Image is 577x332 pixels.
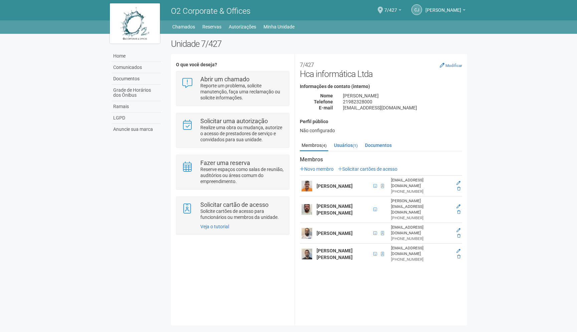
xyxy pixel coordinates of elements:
[112,101,161,112] a: Ramais
[300,84,462,89] h4: Informações de contato (interno)
[112,124,161,135] a: Anuncie sua marca
[302,204,312,215] img: user.png
[391,257,451,262] div: [PHONE_NUMBER]
[338,99,467,105] div: 21982328000
[314,99,333,104] strong: Telefone
[181,76,284,101] a: Abrir um chamado Reporte um problema, solicite manutenção, faça uma reclamação ou solicite inform...
[391,245,451,257] div: [EMAIL_ADDRESS][DOMAIN_NAME]
[171,6,250,16] span: O2 Corporate & Offices
[171,39,467,49] h2: Unidade 7/427
[112,62,161,73] a: Comunicados
[425,8,465,14] a: [PERSON_NAME]
[391,225,451,236] div: [EMAIL_ADDRESS][DOMAIN_NAME]
[200,83,284,101] p: Reporte um problema, solicite manutenção, faça uma reclamação ou solicite informações.
[229,22,256,31] a: Autorizações
[338,105,467,111] div: [EMAIL_ADDRESS][DOMAIN_NAME]
[181,202,284,220] a: Solicitar cartão de acesso Solicite cartões de acesso para funcionários ou membros da unidade.
[200,159,250,166] strong: Fazer uma reserva
[317,231,353,236] strong: [PERSON_NAME]
[320,93,333,98] strong: Nome
[363,140,393,150] a: Documentos
[338,166,397,172] a: Solicitar cartões de acesso
[200,124,284,143] p: Realize uma obra ou mudança, autorize o acesso de prestadores de serviço e convidados para sua un...
[300,166,334,172] a: Novo membro
[300,157,462,163] strong: Membros
[300,62,314,68] small: 7/427
[411,4,422,15] a: CJ
[200,117,268,124] strong: Solicitar uma autorização
[200,224,229,229] a: Veja o tutorial
[300,140,328,151] a: Membros(4)
[384,8,401,14] a: 7/427
[456,228,460,233] a: Editar membro
[176,62,289,67] h4: O que você deseja?
[181,160,284,184] a: Fazer uma reserva Reserve espaços como salas de reunião, auditórios ou áreas comum do empreendime...
[332,140,359,150] a: Usuários(1)
[445,63,462,68] small: Modificar
[456,204,460,209] a: Editar membro
[300,128,462,134] div: Não configurado
[263,22,295,31] a: Minha Unidade
[202,22,221,31] a: Reservas
[317,183,353,189] strong: [PERSON_NAME]
[319,105,333,110] strong: E-mail
[457,210,460,215] a: Excluir membro
[302,228,312,239] img: user.png
[391,198,451,215] div: [PERSON_NAME][EMAIL_ADDRESS][DOMAIN_NAME]
[391,189,451,194] div: [PHONE_NUMBER]
[172,22,195,31] a: Chamados
[200,208,284,220] p: Solicite cartões de acesso para funcionários ou membros da unidade.
[300,59,462,79] h2: Hca informática Ltda
[200,166,284,184] p: Reserve espaços como salas de reunião, auditórios ou áreas comum do empreendimento.
[391,215,451,221] div: [PHONE_NUMBER]
[391,236,451,242] div: [PHONE_NUMBER]
[456,181,460,185] a: Editar membro
[391,177,451,189] div: [EMAIL_ADDRESS][DOMAIN_NAME]
[302,181,312,191] img: user.png
[200,201,268,208] strong: Solicitar cartão de acesso
[200,76,249,83] strong: Abrir um chamado
[110,3,160,44] img: logo.jpg
[338,93,467,99] div: [PERSON_NAME]
[425,1,461,13] span: CESAR JAHARA DE ALBUQUERQUE
[112,85,161,101] a: Grade de Horários dos Ônibus
[353,143,358,148] small: (1)
[317,203,353,216] strong: [PERSON_NAME] [PERSON_NAME]
[440,63,462,68] a: Modificar
[384,1,397,13] span: 7/427
[457,254,460,259] a: Excluir membro
[181,118,284,143] a: Solicitar uma autorização Realize uma obra ou mudança, autorize o acesso de prestadores de serviç...
[457,234,460,238] a: Excluir membro
[112,73,161,85] a: Documentos
[300,119,462,124] h4: Perfil público
[112,112,161,124] a: LGPD
[457,186,460,191] a: Excluir membro
[322,143,327,148] small: (4)
[456,249,460,253] a: Editar membro
[302,249,312,259] img: user.png
[112,51,161,62] a: Home
[317,248,353,260] strong: [PERSON_NAME] [PERSON_NAME]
